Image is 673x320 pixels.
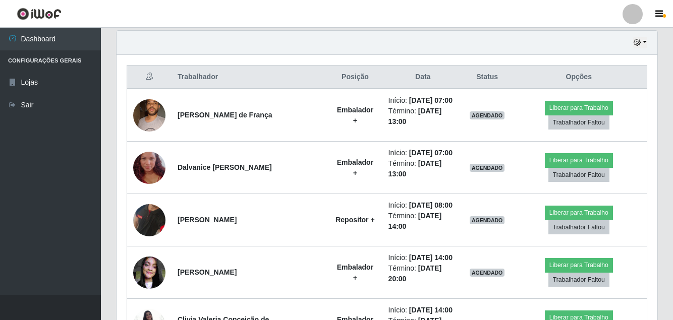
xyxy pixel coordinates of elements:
li: Término: [388,263,458,284]
strong: Repositor + [335,216,374,224]
strong: Embalador + [337,106,373,124]
li: Término: [388,158,458,179]
img: 1742861123307.jpeg [133,139,165,197]
span: AGENDADO [470,111,505,119]
th: Opções [511,66,647,89]
time: [DATE] 08:00 [409,201,453,209]
li: Início: [388,200,458,211]
button: Trabalhador Faltou [548,115,609,130]
button: Liberar para Trabalho [545,258,613,272]
span: AGENDADO [470,269,505,277]
th: Trabalhador [172,66,328,89]
li: Término: [388,106,458,127]
th: Posição [328,66,382,89]
button: Trabalhador Faltou [548,273,609,287]
span: AGENDADO [470,164,505,172]
img: 1750371001902.jpeg [133,187,165,253]
button: Liberar para Trabalho [545,153,613,167]
img: 1650504454448.jpeg [133,251,165,294]
li: Início: [388,95,458,106]
button: Liberar para Trabalho [545,206,613,220]
time: [DATE] 14:00 [409,306,453,314]
strong: [PERSON_NAME] [178,268,237,276]
span: AGENDADO [470,216,505,224]
time: [DATE] 07:00 [409,149,453,157]
strong: Embalador + [337,263,373,282]
li: Início: [388,305,458,315]
time: [DATE] 07:00 [409,96,453,104]
th: Data [382,66,464,89]
strong: Dalvanice [PERSON_NAME] [178,163,272,171]
button: Trabalhador Faltou [548,168,609,182]
th: Status [464,66,511,89]
img: CoreUI Logo [17,8,62,20]
button: Trabalhador Faltou [548,220,609,234]
time: [DATE] 14:00 [409,253,453,262]
strong: [PERSON_NAME] de França [178,111,272,119]
strong: [PERSON_NAME] [178,216,237,224]
li: Início: [388,252,458,263]
strong: Embalador + [337,158,373,177]
img: 1693432799936.jpeg [133,94,165,137]
li: Início: [388,148,458,158]
li: Término: [388,211,458,232]
button: Liberar para Trabalho [545,101,613,115]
